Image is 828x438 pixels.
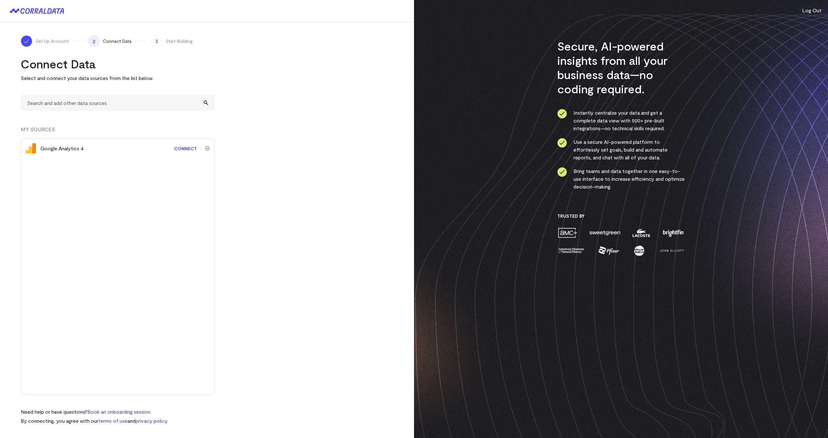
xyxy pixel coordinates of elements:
img: sweetgreen-51a9cfd6e7f577b5d2973e4b74db2d3c444f7f1023d7d3914010f7123f825463.png [589,227,621,238]
img: lacoste-ee8d7bb45e342e37306c36566003b9a215fb06da44313bcf359925cbd6d27eb6.png [632,227,651,238]
a: terms of use [98,418,127,424]
img: ico-check-circle-0286c843c050abce574082beb609b3a87e49000e2dbcf9c8d101413686918542.svg [557,138,567,148]
img: moon-juice-8ce53f195c39be87c9a230f0550ad6397bce459ce93e102f0ba2bdfd7b7a5226.png [633,245,646,256]
img: ico-check-circle-0286c843c050abce574082beb609b3a87e49000e2dbcf9c8d101413686918542.svg [557,167,567,177]
input: Search and add other data sources [21,95,215,111]
span: Connect Data [103,38,131,44]
div: Google Analytics 4 [40,144,84,152]
img: ico-check-circle-0286c843c050abce574082beb609b3a87e49000e2dbcf9c8d101413686918542.svg [557,109,567,119]
img: amnh-fc366fa550d3bbd8e1e85a3040e65cc9710d0bea3abcf147aa05e3a03bbbee56.png [557,245,585,256]
img: ico-check-white-f112bc9ae5b8eaea75d262091fbd3bded7988777ca43907c4685e8c0583e79cb.svg [23,38,30,44]
img: amc-451ba355745a1e68da4dd692ff574243e675d7a235672d558af61b69e36ec7f3.png [557,227,578,238]
span: 3 [151,35,162,47]
span: 2 [88,35,100,47]
img: john-elliott-7c54b8592a34f024266a72de9d15afc68813465291e207b7f02fde802b847052.png [659,245,685,256]
h3: Trusted By [557,213,685,219]
li: Use a secure AI-powered platform to effortlessly set goals, build and automate reports, and chat ... [557,138,685,161]
img: brightfin-814104a60bf555cbdbde4872c1947232c4c7b64b86a6714597b672683d806f7b.png [661,227,685,238]
span: Start Building [166,38,193,44]
p: By connecting, you agree with our and [21,417,168,425]
p: Select and connect your data sources from the list below. [21,74,215,82]
span: Set Up Account [36,38,69,44]
img: trash-ca1c80e1d16ab71a5036b7411d6fcb154f9f8364eee40f9fb4e52941a92a1061.svg [205,146,210,151]
img: pfizer-ec50623584d330049e431703d0cb127f675ce31f452716a68c3f54c01096e829.png [598,245,620,256]
h3: Secure, AI-powered insights from all your business data—no coding required. [557,39,685,96]
a: privacy policy. [136,418,168,424]
a: Book an onboarding session. [87,409,151,415]
div: MY SOURCES [21,125,215,138]
p: Need help or have questions? [21,408,168,416]
h2: Connect Data [21,57,215,71]
a: Connect [171,143,200,155]
li: Instantly centralize your data and get a complete data view with 500+ pre-built integrations—no t... [557,109,685,132]
img: google_analytics_4-633564437f1c5a1f80ed481c8598e5be587fdae20902a9d236da8b1a77aec1de.svg [26,143,36,154]
button: Log Out [802,6,822,14]
li: Bring teams and data together in one easy-to-use interface to increase efficiency and optimize de... [557,167,685,190]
